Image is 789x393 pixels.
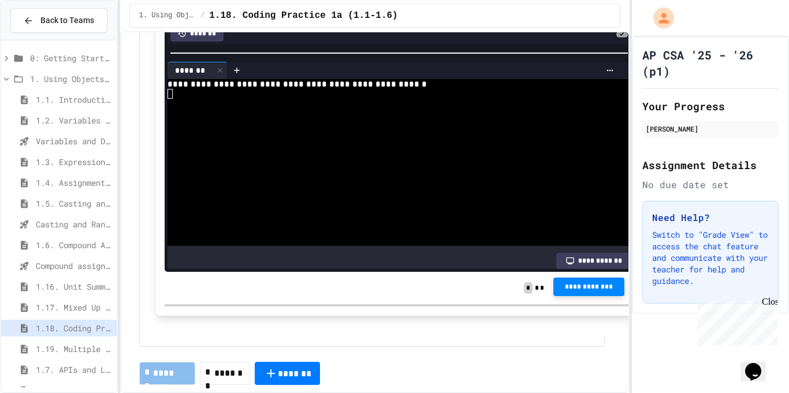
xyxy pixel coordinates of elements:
span: Back to Teams [40,14,94,27]
button: Back to Teams [10,8,107,33]
span: 0: Getting Started [30,52,112,64]
span: Casting and Ranges of variables - Quiz [36,218,112,230]
span: 1.3. Expressions and Output [New] [36,156,112,168]
span: 1.19. Multiple Choice Exercises for Unit 1a (1.1-1.6) [36,343,112,355]
iframe: chat widget [740,347,777,381]
span: 1.5. Casting and Ranges of Values [36,197,112,209]
span: 1.18. Coding Practice 1a (1.1-1.6) [36,322,112,334]
span: 1.2. Variables and Data Types [36,114,112,126]
h3: Need Help? [652,211,769,224]
span: 1.4. Assignment and Input [36,177,112,189]
span: Variables and Data Types - Quiz [36,135,112,147]
span: 1.7. APIs and Libraries [36,364,112,376]
iframe: chat widget [693,297,777,346]
h2: Assignment Details [642,157,779,173]
span: 1.6. Compound Assignment Operators [36,239,112,251]
span: / [200,11,204,20]
div: My Account [641,5,677,31]
span: Compound assignment operators - Quiz [36,260,112,272]
div: No due date set [642,178,779,192]
div: [PERSON_NAME] [646,123,775,134]
span: 1. Using Objects and Methods [139,11,196,20]
span: 1.1. Introduction to Algorithms, Programming, and Compilers [36,93,112,106]
span: 1.17. Mixed Up Code Practice 1.1-1.6 [36,301,112,313]
div: Chat with us now!Close [5,5,80,73]
h1: AP CSA '25 - '26 (p1) [642,47,779,79]
span: 1.18. Coding Practice 1a (1.1-1.6) [209,9,397,23]
p: Switch to "Grade View" to access the chat feature and communicate with your teacher for help and ... [652,229,769,287]
span: 1. Using Objects and Methods [30,73,112,85]
h2: Your Progress [642,98,779,114]
span: 1.16. Unit Summary 1a (1.1-1.6) [36,280,112,293]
